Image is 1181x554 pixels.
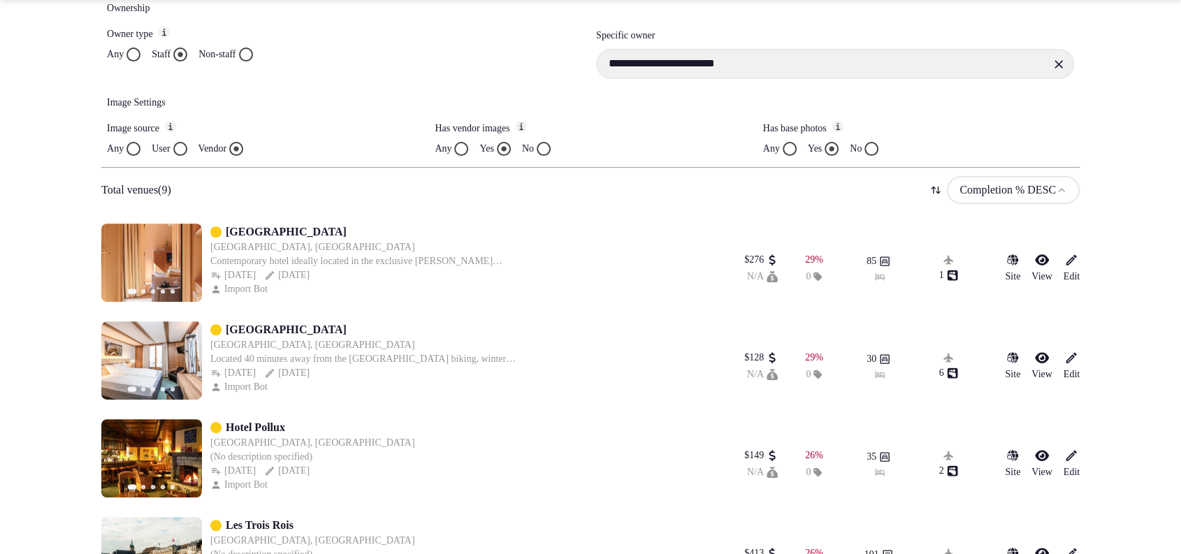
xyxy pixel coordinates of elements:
span: 0 [806,367,811,381]
a: Edit [1064,449,1080,479]
label: Has base photos [763,121,1074,136]
button: Import Bot [210,380,270,394]
button: Go to slide 2 [141,289,145,293]
button: 1 [939,268,958,282]
button: Go to slide 3 [151,485,155,489]
p: Total venues (9) [101,182,171,198]
button: [DATE] [264,366,310,380]
a: Site [1005,449,1020,479]
img: Featured image for Hotel Kemmeriboden [101,321,202,400]
a: View [1031,449,1052,479]
div: 29 % [805,351,823,365]
label: No [522,142,534,156]
button: Go to slide 1 [128,484,137,490]
button: Has vendor images [516,121,527,132]
img: Featured image for Hotel Pollux [101,419,202,497]
a: Site [1005,351,1020,381]
a: [GEOGRAPHIC_DATA] [226,224,347,240]
button: Go to slide 4 [161,289,165,293]
button: Image source [165,121,176,132]
button: Import Bot [210,478,270,492]
label: Non-staff [198,48,236,61]
label: Owner type [107,27,585,42]
button: [DATE] [264,464,310,478]
span: 0 [806,270,811,284]
div: 26 % [805,449,823,462]
button: [GEOGRAPHIC_DATA], [GEOGRAPHIC_DATA] [210,534,415,548]
button: [GEOGRAPHIC_DATA], [GEOGRAPHIC_DATA] [210,338,415,352]
span: 85 [867,254,876,268]
button: Go to slide 5 [171,485,175,489]
button: 35 [867,450,890,464]
a: [GEOGRAPHIC_DATA] [226,321,347,338]
a: Site [1005,253,1020,284]
button: [GEOGRAPHIC_DATA], [GEOGRAPHIC_DATA] [210,240,415,254]
label: User [152,142,170,156]
button: Owner type [159,27,170,38]
button: Go to slide 5 [171,387,175,391]
div: 6 [939,366,958,380]
button: [GEOGRAPHIC_DATA], [GEOGRAPHIC_DATA] [210,436,415,450]
label: Any [763,142,780,156]
button: N/A [747,367,778,381]
button: Import Bot [210,282,270,296]
a: Edit [1064,253,1080,284]
button: Go to slide 1 [128,289,137,294]
label: Any [107,142,124,156]
a: Hotel Pollux [226,419,285,436]
div: (No description specified) [210,450,415,464]
button: Go to slide 3 [151,289,155,293]
button: $149 [744,449,778,462]
img: Featured image for Hotel Beau Site [101,224,202,302]
button: $276 [744,253,778,267]
div: [DATE] [210,464,256,478]
a: Edit [1064,351,1080,381]
label: Has vendor images [435,121,746,136]
span: 35 [867,450,876,464]
label: Vendor [198,142,226,156]
span: 30 [867,352,876,366]
div: Contemporary hotel ideally located in the exclusive [PERSON_NAME][GEOGRAPHIC_DATA], steps away fr... [210,254,528,268]
button: Has base photos [832,121,843,132]
label: Image source [107,121,418,136]
button: [DATE] [210,268,256,282]
label: Specific owner [596,30,655,41]
div: Located 40 minutes away from the [GEOGRAPHIC_DATA] biking, winter hiking, snowshoeing and skiing ... [210,352,528,366]
button: 85 [867,254,890,268]
label: Yes [808,142,822,156]
a: View [1031,253,1052,284]
button: N/A [747,465,778,479]
button: Go to slide 4 [161,485,165,489]
button: Go to slide 5 [171,289,175,293]
button: Go to slide 2 [141,387,145,391]
span: 0 [806,465,811,479]
button: N/A [747,270,778,284]
a: Les Trois Rois [226,517,294,534]
button: 30 [867,352,890,366]
button: [DATE] [210,366,256,380]
button: [DATE] [264,268,310,282]
button: 29% [805,253,823,267]
div: 2 [939,464,958,478]
button: $128 [744,351,778,365]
